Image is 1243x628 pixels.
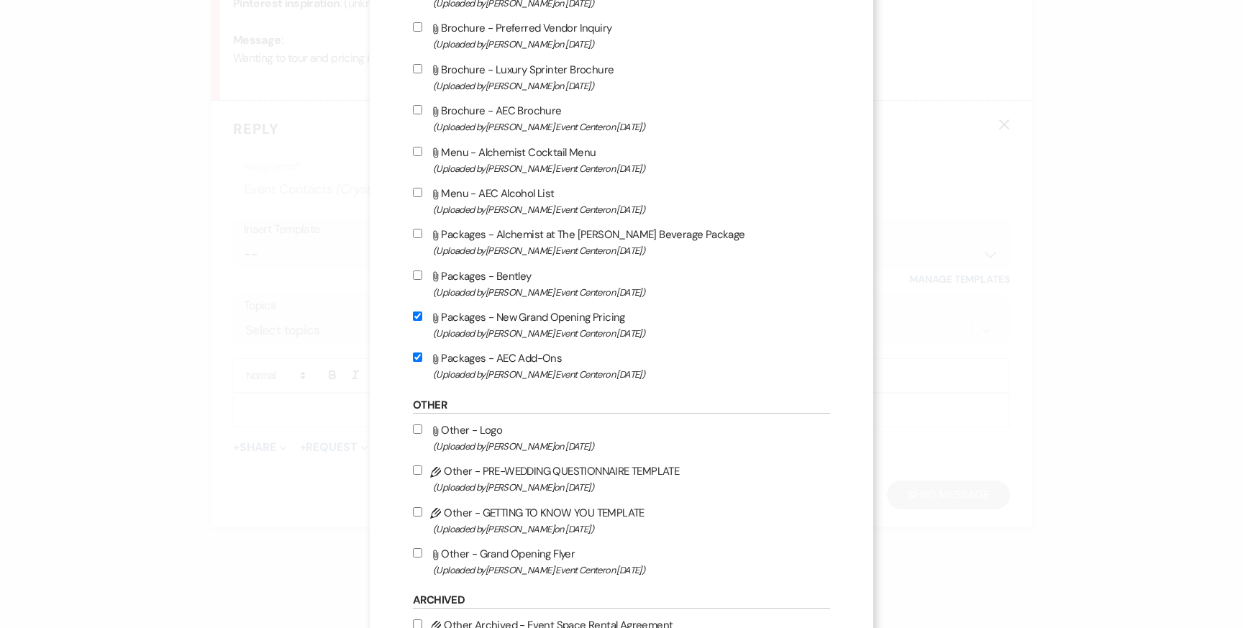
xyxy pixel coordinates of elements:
[413,22,422,32] input: Brochure - Preferred Vendor Inquiry(Uploaded by[PERSON_NAME]on [DATE])
[433,160,830,177] span: (Uploaded by [PERSON_NAME] Event Center on [DATE] )
[413,465,422,475] input: Other - PRE-WEDDING QUESTIONNAIRE TEMPLATE(Uploaded by[PERSON_NAME]on [DATE])
[413,19,830,53] label: Brochure - Preferred Vendor Inquiry
[413,270,422,280] input: Packages - Bentley(Uploaded by[PERSON_NAME] Event Centeron [DATE])
[413,229,422,238] input: Packages - Alchemist at The [PERSON_NAME] Beverage Package(Uploaded by[PERSON_NAME] Event Centero...
[413,462,830,496] label: Other - PRE-WEDDING QUESTIONNAIRE TEMPLATE
[413,548,422,558] input: Other - Grand Opening Flyer(Uploaded by[PERSON_NAME] Event Centeron [DATE])
[413,184,830,218] label: Menu - AEC Alcohol List
[413,545,830,578] label: Other - Grand Opening Flyer
[413,593,830,609] h6: Archived
[433,284,830,301] span: (Uploaded by [PERSON_NAME] Event Center on [DATE] )
[433,521,830,537] span: (Uploaded by [PERSON_NAME] on [DATE] )
[413,267,830,301] label: Packages - Bentley
[413,349,830,383] label: Packages - AEC Add-Ons
[413,311,422,321] input: Packages - New Grand Opening Pricing(Uploaded by[PERSON_NAME] Event Centeron [DATE])
[413,424,422,434] input: Other - Logo(Uploaded by[PERSON_NAME]on [DATE])
[413,308,830,342] label: Packages - New Grand Opening Pricing
[433,119,830,135] span: (Uploaded by [PERSON_NAME] Event Center on [DATE] )
[433,562,830,578] span: (Uploaded by [PERSON_NAME] Event Center on [DATE] )
[413,352,422,362] input: Packages - AEC Add-Ons(Uploaded by[PERSON_NAME] Event Centeron [DATE])
[433,366,830,383] span: (Uploaded by [PERSON_NAME] Event Center on [DATE] )
[433,78,830,94] span: (Uploaded by [PERSON_NAME] on [DATE] )
[413,507,422,516] input: Other - GETTING TO KNOW YOU TEMPLATE(Uploaded by[PERSON_NAME]on [DATE])
[433,325,830,342] span: (Uploaded by [PERSON_NAME] Event Center on [DATE] )
[413,188,422,197] input: Menu - AEC Alcohol List(Uploaded by[PERSON_NAME] Event Centeron [DATE])
[413,60,830,94] label: Brochure - Luxury Sprinter Brochure
[413,101,830,135] label: Brochure - AEC Brochure
[413,64,422,73] input: Brochure - Luxury Sprinter Brochure(Uploaded by[PERSON_NAME]on [DATE])
[433,36,830,53] span: (Uploaded by [PERSON_NAME] on [DATE] )
[413,143,830,177] label: Menu - Alchemist Cocktail Menu
[413,225,830,259] label: Packages - Alchemist at The [PERSON_NAME] Beverage Package
[413,504,830,537] label: Other - GETTING TO KNOW YOU TEMPLATE
[433,201,830,218] span: (Uploaded by [PERSON_NAME] Event Center on [DATE] )
[433,438,830,455] span: (Uploaded by [PERSON_NAME] on [DATE] )
[413,147,422,156] input: Menu - Alchemist Cocktail Menu(Uploaded by[PERSON_NAME] Event Centeron [DATE])
[413,105,422,114] input: Brochure - AEC Brochure(Uploaded by[PERSON_NAME] Event Centeron [DATE])
[433,242,830,259] span: (Uploaded by [PERSON_NAME] Event Center on [DATE] )
[413,421,830,455] label: Other - Logo
[413,398,830,414] h6: Other
[433,479,830,496] span: (Uploaded by [PERSON_NAME] on [DATE] )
